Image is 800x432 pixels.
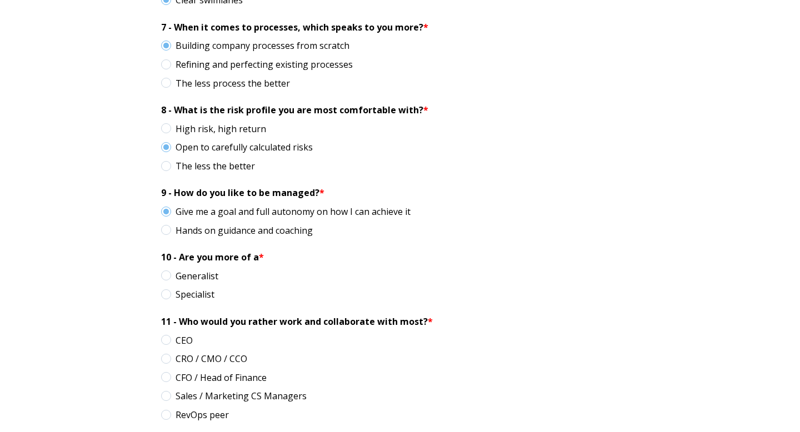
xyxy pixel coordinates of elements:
span: Hands on guidance and coaching [161,224,313,237]
span: Give me a goal and full autonomy on how I can achieve it [161,205,411,218]
span: 7 - When it comes to processes, which speaks to you more? [161,21,423,33]
span: 9 - How do you like to be managed? [161,187,319,199]
span: 8 - What is the risk profile you are most comfortable with? [161,104,423,116]
span: Generalist [161,270,218,282]
span: The less the better [161,160,255,172]
span: Building company processes from scratch [161,39,349,52]
span: 10 - Are you more of a [161,251,259,263]
span: Sales / Marketing CS Managers [161,390,307,402]
span: CFO / Head of Finance [161,371,267,384]
span: The less process the better [161,77,290,89]
a: Revenue Strategy [349,11,443,31]
span: CRO / CMO / CCO [161,353,247,365]
span: Specialist [161,288,214,300]
span: Refining and perfecting existing processes [161,58,353,71]
span: CEO [161,334,193,346]
span: Open to carefully calculated risks [161,141,313,153]
span: RevOps peer [161,409,229,421]
span: 11 - Who would you rather work and collaborate with most? [161,315,428,328]
span: High risk, high return [161,123,266,135]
